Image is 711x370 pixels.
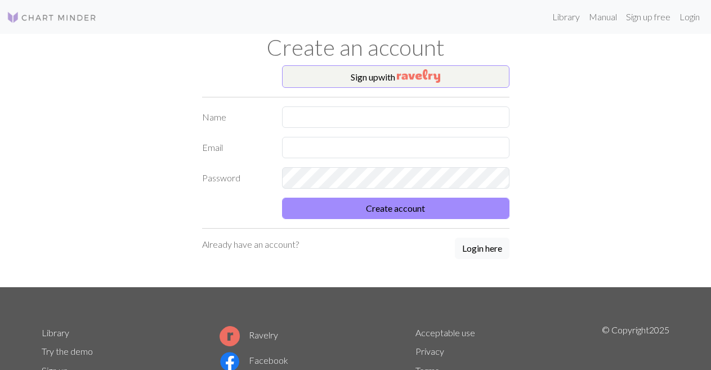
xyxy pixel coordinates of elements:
button: Login here [455,238,509,259]
label: Password [195,167,276,189]
button: Sign upwith [282,65,509,88]
a: Login [675,6,704,28]
a: Sign up free [621,6,675,28]
img: Ravelry [397,69,440,83]
a: Library [42,327,69,338]
h1: Create an account [35,34,677,61]
button: Create account [282,198,509,219]
img: Logo [7,11,97,24]
a: Library [548,6,584,28]
a: Facebook [220,355,288,365]
a: Try the demo [42,346,93,356]
a: Ravelry [220,329,278,340]
a: Acceptable use [415,327,475,338]
img: Ravelry logo [220,326,240,346]
label: Name [195,106,276,128]
label: Email [195,137,276,158]
p: Already have an account? [202,238,299,251]
a: Manual [584,6,621,28]
a: Privacy [415,346,444,356]
a: Login here [455,238,509,260]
